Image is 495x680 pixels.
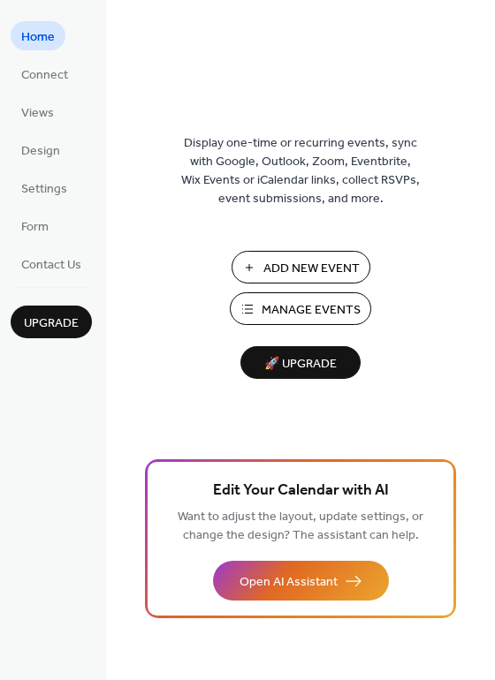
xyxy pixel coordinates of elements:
[11,173,78,202] a: Settings
[21,28,55,47] span: Home
[213,479,389,503] span: Edit Your Calendar with AI
[21,218,49,237] span: Form
[262,301,361,320] span: Manage Events
[24,314,79,333] span: Upgrade
[11,249,92,278] a: Contact Us
[213,561,389,601] button: Open AI Assistant
[21,142,60,161] span: Design
[21,256,81,275] span: Contact Us
[21,180,67,199] span: Settings
[21,104,54,123] span: Views
[178,505,423,548] span: Want to adjust the layout, update settings, or change the design? The assistant can help.
[181,134,420,208] span: Display one-time or recurring events, sync with Google, Outlook, Zoom, Eventbrite, Wix Events or ...
[11,59,79,88] a: Connect
[11,21,65,50] a: Home
[232,251,370,283] button: Add New Event
[230,292,371,325] button: Manage Events
[251,352,350,376] span: 🚀 Upgrade
[263,260,360,278] span: Add New Event
[11,135,71,164] a: Design
[11,306,92,338] button: Upgrade
[240,573,338,592] span: Open AI Assistant
[21,66,68,85] span: Connect
[11,97,65,126] a: Views
[240,346,361,379] button: 🚀 Upgrade
[11,211,59,240] a: Form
